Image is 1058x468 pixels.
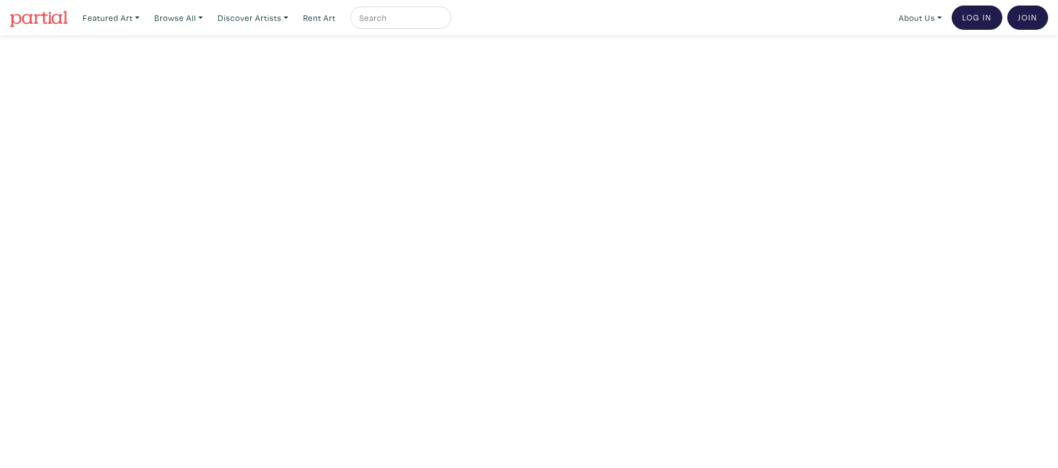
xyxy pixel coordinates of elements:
a: Log In [952,6,1002,30]
a: About Us [894,7,947,29]
a: Featured Art [78,7,144,29]
a: Browse All [149,7,208,29]
a: Rent Art [298,7,341,29]
a: Join [1007,6,1048,30]
a: Discover Artists [213,7,293,29]
input: Search [358,11,441,25]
